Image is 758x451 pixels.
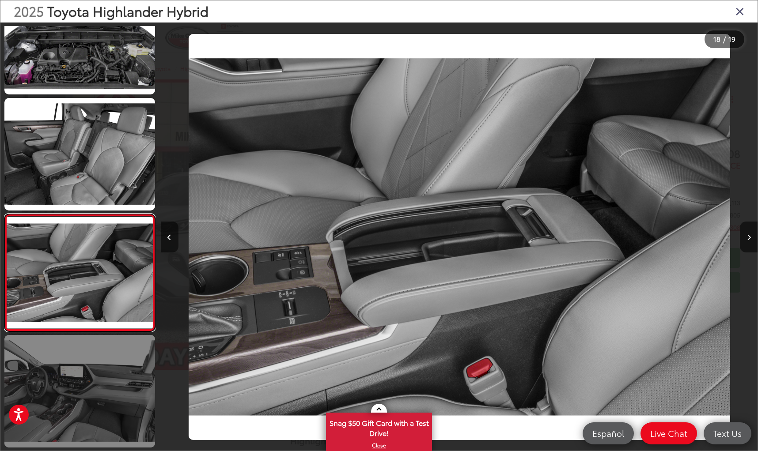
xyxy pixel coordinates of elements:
span: 19 [728,34,735,44]
i: Close gallery [735,5,744,17]
a: Text Us [704,422,751,444]
img: 2025 Toyota Highlander Hybrid Platinum [5,217,154,328]
span: Snag $50 Gift Card with a Test Drive! [327,413,431,440]
span: / [722,36,727,42]
button: Next image [740,222,758,252]
span: 18 [713,34,720,44]
span: Toyota Highlander Hybrid [47,1,208,20]
span: Live Chat [646,428,692,439]
img: 2025 Toyota Highlander Hybrid Platinum [189,34,730,440]
button: Previous image [161,222,178,252]
span: 2025 [14,1,44,20]
div: 2025 Toyota Highlander Hybrid Platinum 17 [161,34,758,440]
a: Live Chat [641,422,697,444]
span: Text Us [709,428,746,439]
img: 2025 Toyota Highlander Hybrid Platinum [3,97,157,212]
span: Español [588,428,629,439]
a: Español [583,422,634,444]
